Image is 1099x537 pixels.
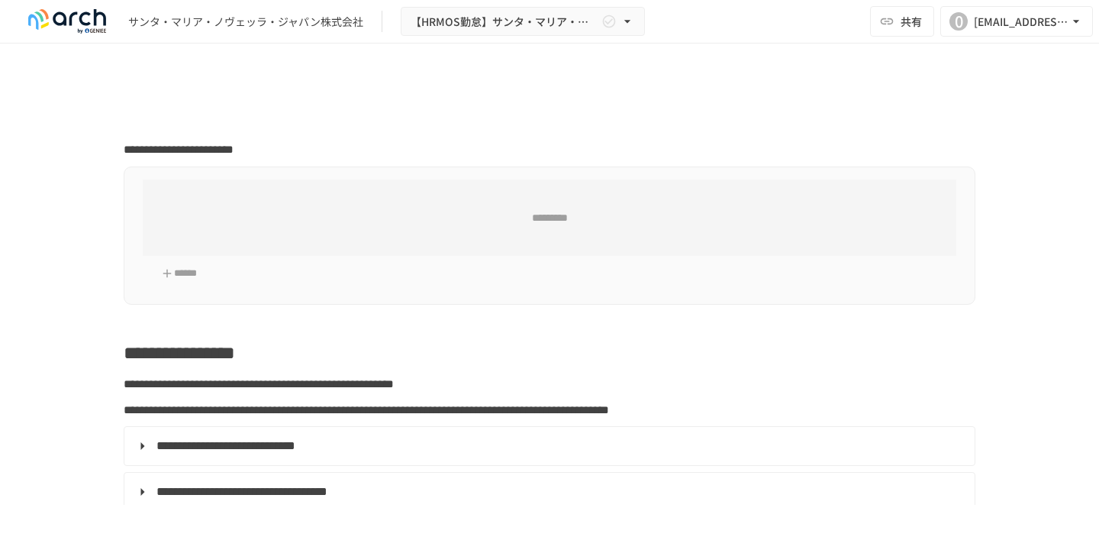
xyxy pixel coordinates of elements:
[949,12,968,31] div: 0
[974,12,1068,31] div: [EMAIL_ADDRESS][DOMAIN_NAME]
[940,6,1093,37] button: 0[EMAIL_ADDRESS][DOMAIN_NAME]
[411,12,598,31] span: 【HRMOS勤怠】サンタ・マリア・ノヴェッラ・ジャパン株式会社_初期設定サポート
[18,9,116,34] img: logo-default@2x-9cf2c760.svg
[401,7,645,37] button: 【HRMOS勤怠】サンタ・マリア・ノヴェッラ・ジャパン株式会社_初期設定サポート
[128,14,363,30] div: サンタ・マリア・ノヴェッラ・ジャパン株式会社
[870,6,934,37] button: 共有
[901,13,922,30] span: 共有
